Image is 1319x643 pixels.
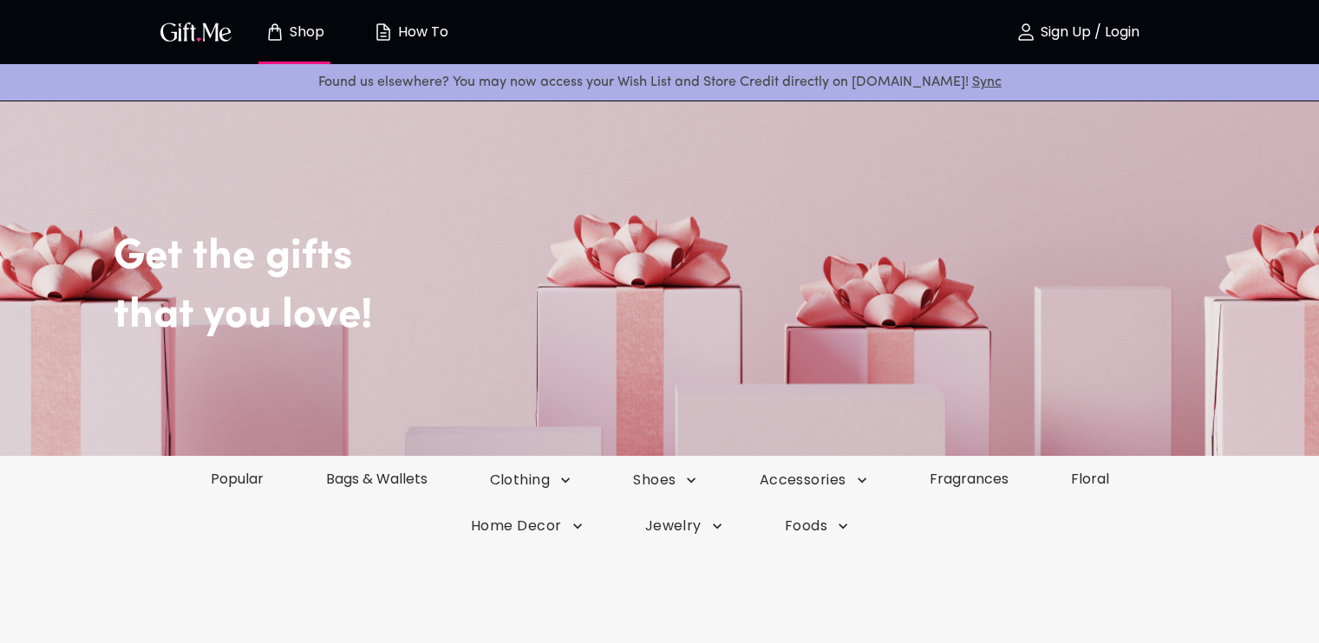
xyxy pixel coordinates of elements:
[180,469,295,489] a: Popular
[754,516,879,536] button: Foods
[972,75,1002,89] a: Sync
[728,471,898,490] button: Accessories
[785,516,848,536] span: Foods
[295,469,459,489] a: Bags & Wallets
[440,516,614,536] button: Home Decor
[759,471,866,490] span: Accessories
[1040,469,1140,489] a: Floral
[155,22,237,42] button: GiftMe Logo
[471,516,583,536] span: Home Decor
[459,471,603,490] button: Clothing
[490,471,571,490] span: Clothing
[247,4,343,60] button: Store page
[991,4,1165,60] button: Sign Up / Login
[1036,25,1139,40] p: Sign Up / Login
[114,180,1284,283] h2: Get the gifts
[14,71,1305,94] p: Found us elsewhere? You may now access your Wish List and Store Credit directly on [DOMAIN_NAME]!
[373,22,394,42] img: how-to.svg
[898,469,1040,489] a: Fragrances
[645,516,722,536] span: Jewelry
[614,516,754,536] button: Jewelry
[394,25,448,40] p: How To
[114,291,1284,341] h2: that you love!
[157,19,235,44] img: GiftMe Logo
[285,25,324,40] p: Shop
[363,4,459,60] button: How To
[633,471,696,490] span: Shoes
[602,471,728,490] button: Shoes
